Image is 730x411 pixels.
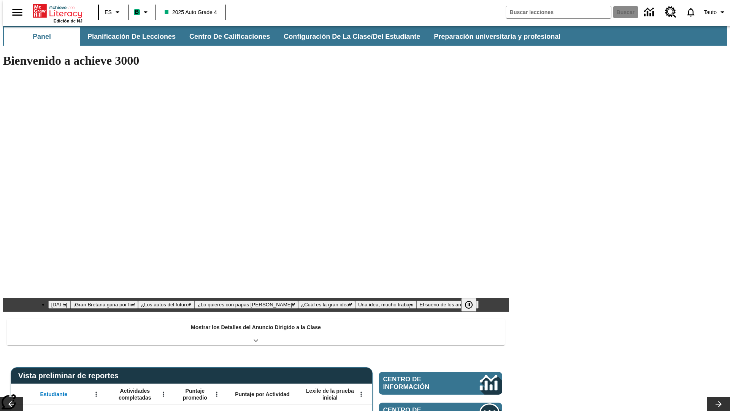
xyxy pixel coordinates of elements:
[110,387,160,401] span: Actividades completadas
[379,372,502,395] a: Centro de información
[33,3,83,19] a: Portada
[506,6,611,18] input: Buscar campo
[6,1,29,24] button: Abrir el menú lateral
[640,2,660,23] a: Centro de información
[90,389,102,400] button: Abrir menú
[4,27,80,46] button: Panel
[461,298,484,312] div: Pausar
[18,371,122,380] span: Vista preliminar de reportes
[105,8,112,16] span: ES
[3,27,567,46] div: Subbarra de navegación
[54,19,83,23] span: Edición de NJ
[355,389,367,400] button: Abrir menú
[3,26,727,46] div: Subbarra de navegación
[165,8,217,16] span: 2025 Auto Grade 4
[138,301,195,309] button: Diapositiva 3 ¿Los autos del futuro?
[660,2,681,22] a: Centro de recursos, Se abrirá en una pestaña nueva.
[416,301,479,309] button: Diapositiva 7 El sueño de los animales
[298,301,355,309] button: Diapositiva 5 ¿Cuál es la gran idea?
[355,301,416,309] button: Diapositiva 6 Una idea, mucho trabajo
[191,323,321,331] p: Mostrar los Detalles del Anuncio Dirigido a la Clase
[177,387,213,401] span: Puntaje promedio
[70,301,138,309] button: Diapositiva 2 ¡Gran Bretaña gana por fin!
[135,7,139,17] span: B
[33,3,83,23] div: Portada
[681,2,701,22] a: Notificaciones
[461,298,476,312] button: Pausar
[195,301,298,309] button: Diapositiva 4 ¿Lo quieres con papas fritas?
[158,389,169,400] button: Abrir menú
[211,389,222,400] button: Abrir menú
[701,5,730,19] button: Perfil/Configuración
[235,391,289,398] span: Puntaje por Actividad
[131,5,153,19] button: Boost El color de la clase es verde menta. Cambiar el color de la clase.
[40,391,68,398] span: Estudiante
[101,5,125,19] button: Lenguaje: ES, Selecciona un idioma
[704,8,717,16] span: Tauto
[428,27,567,46] button: Preparación universitaria y profesional
[3,54,509,68] h1: Bienvenido a achieve 3000
[707,397,730,411] button: Carrusel de lecciones, seguir
[383,376,454,391] span: Centro de información
[302,387,358,401] span: Lexile de la prueba inicial
[81,27,182,46] button: Planificación de lecciones
[48,301,70,309] button: Diapositiva 1 Día del Trabajo
[7,319,505,345] div: Mostrar los Detalles del Anuncio Dirigido a la Clase
[278,27,426,46] button: Configuración de la clase/del estudiante
[183,27,276,46] button: Centro de calificaciones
